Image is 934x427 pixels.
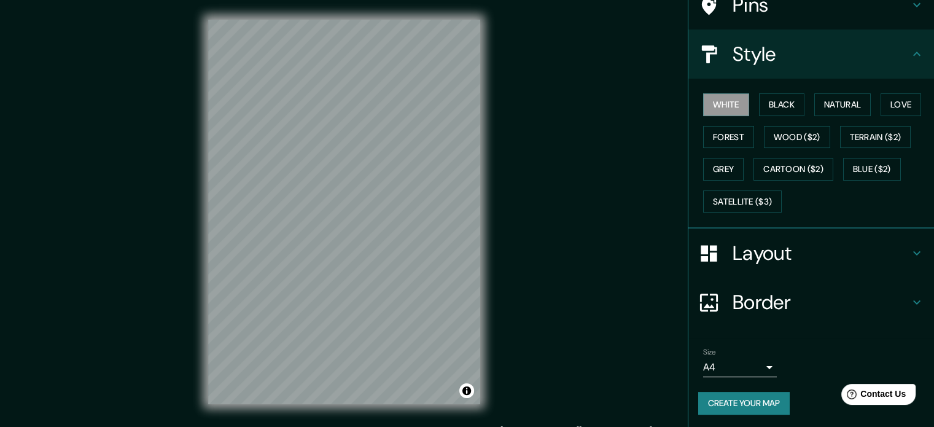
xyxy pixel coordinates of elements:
[703,126,754,149] button: Forest
[703,190,782,213] button: Satellite ($3)
[703,347,716,358] label: Size
[688,29,934,79] div: Style
[703,158,744,181] button: Grey
[733,42,909,66] h4: Style
[840,126,911,149] button: Terrain ($2)
[459,383,474,398] button: Toggle attribution
[753,158,833,181] button: Cartoon ($2)
[814,93,871,116] button: Natural
[703,358,777,377] div: A4
[843,158,901,181] button: Blue ($2)
[881,93,921,116] button: Love
[688,278,934,327] div: Border
[703,93,749,116] button: White
[733,290,909,315] h4: Border
[733,241,909,265] h4: Layout
[688,229,934,278] div: Layout
[208,20,480,404] canvas: Map
[698,392,790,415] button: Create your map
[759,93,805,116] button: Black
[764,126,830,149] button: Wood ($2)
[825,379,920,413] iframe: Help widget launcher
